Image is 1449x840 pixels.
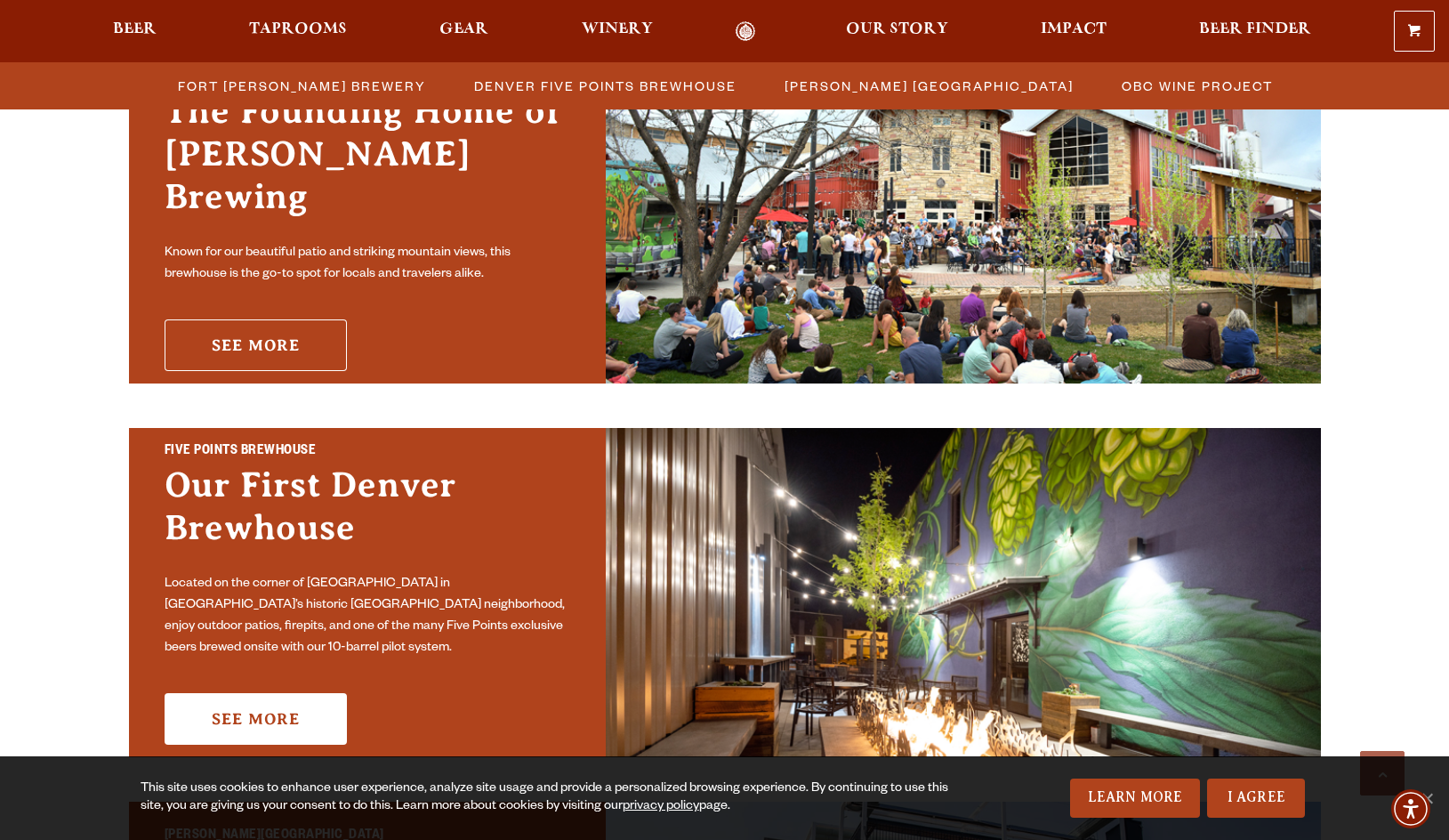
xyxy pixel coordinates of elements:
img: Fort Collins Brewery & Taproom' [606,54,1321,384]
a: Winery [570,21,664,42]
span: OBC Wine Project [1122,73,1273,99]
span: Our Story [846,22,948,36]
p: Located on the corner of [GEOGRAPHIC_DATA] in [GEOGRAPHIC_DATA]’s historic [GEOGRAPHIC_DATA] neig... [165,574,570,659]
span: Taprooms [249,22,347,36]
a: See More [165,693,347,745]
a: Beer [101,21,168,42]
span: Winery [582,22,653,36]
a: OBC Wine Project [1111,73,1282,99]
span: Beer Finder [1199,22,1311,36]
a: See More [165,319,347,371]
h3: The Founding Home of [PERSON_NAME] Brewing [165,90,570,236]
span: Beer [113,22,157,36]
a: Learn More [1070,779,1201,818]
a: Scroll to top [1360,751,1405,796]
span: [PERSON_NAME] [GEOGRAPHIC_DATA] [785,73,1074,99]
img: Promo Card Aria Label' [606,428,1321,757]
a: Our Story [834,21,960,42]
a: Gear [428,21,500,42]
a: Denver Five Points Brewhouse [463,73,745,99]
span: Gear [439,22,488,36]
a: Fort [PERSON_NAME] Brewery [167,73,435,99]
a: Beer Finder [1187,21,1323,42]
span: Denver Five Points Brewhouse [474,73,737,99]
p: Known for our beautiful patio and striking mountain views, this brewhouse is the go-to spot for l... [165,243,570,286]
a: Impact [1029,21,1118,42]
a: privacy policy [623,800,699,814]
h2: Five Points Brewhouse [165,440,570,464]
a: [PERSON_NAME] [GEOGRAPHIC_DATA] [774,73,1083,99]
span: Fort [PERSON_NAME] Brewery [178,73,426,99]
a: Odell Home [712,21,779,42]
div: This site uses cookies to enhance user experience, analyze site usage and provide a personalized ... [141,780,956,816]
a: I Agree [1207,779,1305,818]
a: Taprooms [237,21,358,42]
div: Accessibility Menu [1391,789,1430,828]
h3: Our First Denver Brewhouse [165,464,570,567]
span: Impact [1041,22,1107,36]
